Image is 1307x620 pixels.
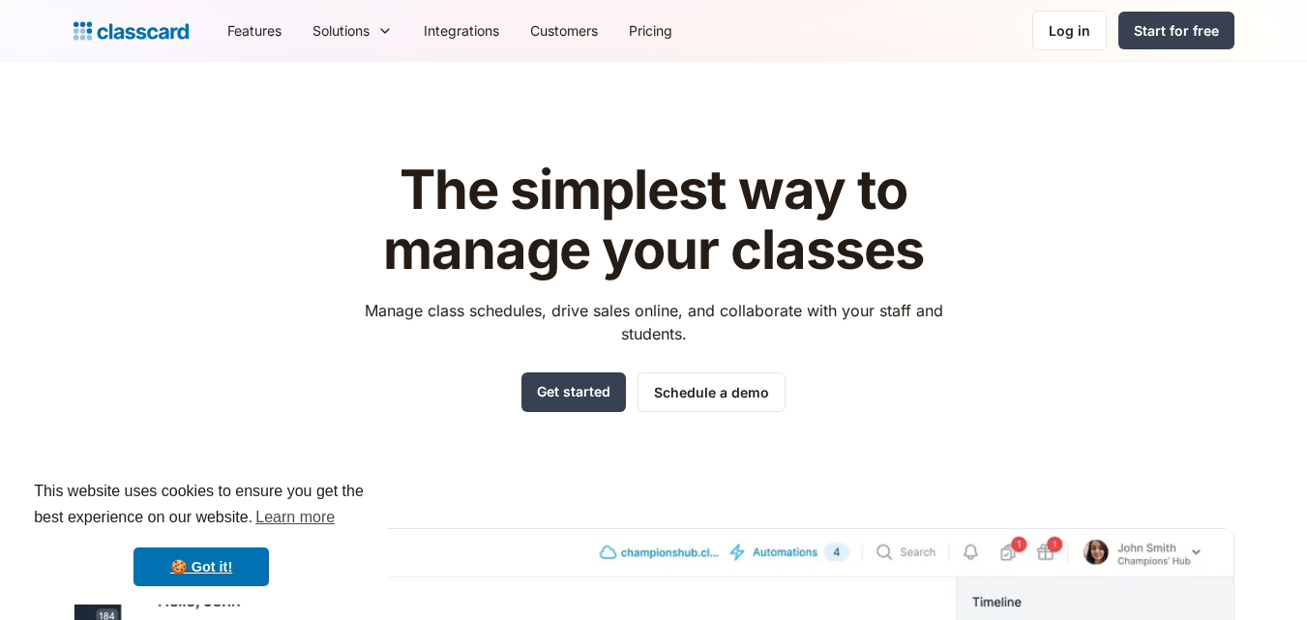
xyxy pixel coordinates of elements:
a: Log in [1032,11,1107,50]
a: Schedule a demo [638,372,786,412]
a: Get started [521,372,626,412]
div: Log in [1049,20,1090,41]
a: learn more about cookies [252,503,338,532]
div: cookieconsent [15,461,387,605]
a: dismiss cookie message [134,547,269,586]
div: Solutions [297,9,408,52]
a: Pricing [613,9,688,52]
a: Features [212,9,297,52]
a: home [74,17,189,44]
a: Start for free [1118,12,1234,49]
h1: The simplest way to manage your classes [346,161,961,280]
a: Integrations [408,9,515,52]
div: Solutions [312,20,370,41]
span: This website uses cookies to ensure you get the best experience on our website. [34,480,369,532]
div: Start for free [1134,20,1219,41]
a: Customers [515,9,613,52]
p: Manage class schedules, drive sales online, and collaborate with your staff and students. [346,299,961,345]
